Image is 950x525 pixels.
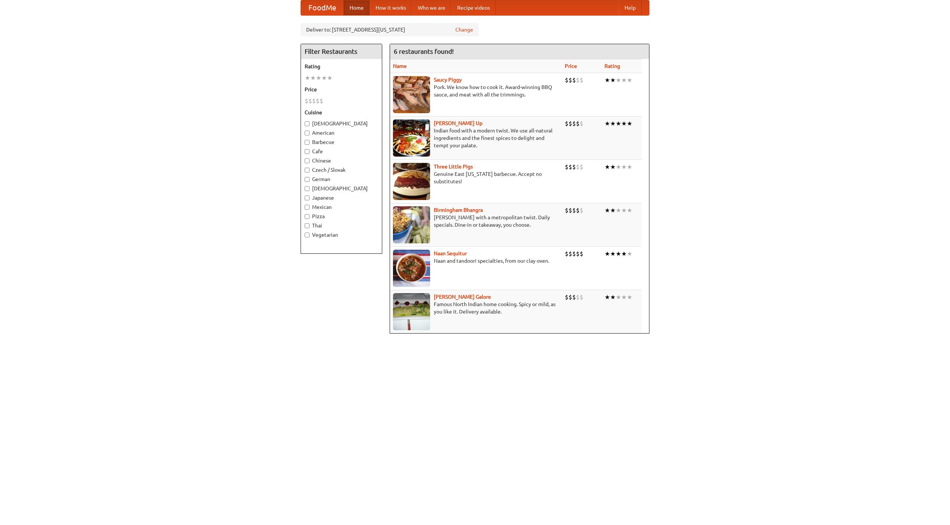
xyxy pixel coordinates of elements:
[305,109,378,116] h5: Cuisine
[305,140,309,145] input: Barbecue
[305,203,378,211] label: Mexican
[619,0,642,15] a: Help
[569,206,572,214] li: $
[434,207,483,213] a: Birmingham Bhangra
[621,163,627,171] li: ★
[305,233,309,237] input: Vegetarian
[576,119,580,128] li: $
[305,157,378,164] label: Chinese
[610,250,616,258] li: ★
[605,76,610,84] li: ★
[569,119,572,128] li: $
[301,44,382,59] h4: Filter Restaurants
[393,206,430,243] img: bhangra.jpg
[565,119,569,128] li: $
[572,76,576,84] li: $
[627,119,632,128] li: ★
[610,76,616,84] li: ★
[393,63,407,69] a: Name
[605,293,610,301] li: ★
[565,206,569,214] li: $
[610,163,616,171] li: ★
[305,121,309,126] input: [DEMOGRAPHIC_DATA]
[305,86,378,93] h5: Price
[569,163,572,171] li: $
[393,127,559,149] p: Indian food with a modern twist. We use all-natural ingredients and the finest spices to delight ...
[572,293,576,301] li: $
[605,250,610,258] li: ★
[565,293,569,301] li: $
[308,97,312,105] li: $
[305,205,309,210] input: Mexican
[305,129,378,137] label: American
[572,163,576,171] li: $
[565,250,569,258] li: $
[305,213,378,220] label: Pizza
[616,293,621,301] li: ★
[627,163,632,171] li: ★
[393,76,430,113] img: saucy.jpg
[434,77,462,83] b: Saucy Piggy
[412,0,451,15] a: Who we are
[393,163,430,200] img: littlepigs.jpg
[610,293,616,301] li: ★
[565,63,577,69] a: Price
[305,177,309,182] input: German
[393,214,559,229] p: [PERSON_NAME] with a metropolitan twist. Daily specials. Dine-in or takeaway, you choose.
[627,250,632,258] li: ★
[434,164,473,170] a: Three Little Pigs
[605,119,610,128] li: ★
[305,166,378,174] label: Czech / Slovak
[605,163,610,171] li: ★
[316,97,320,105] li: $
[305,194,378,201] label: Japanese
[610,119,616,128] li: ★
[580,250,583,258] li: $
[572,206,576,214] li: $
[393,119,430,157] img: curryup.jpg
[576,163,580,171] li: $
[569,293,572,301] li: $
[305,175,378,183] label: German
[394,48,454,55] ng-pluralize: 6 restaurants found!
[616,76,621,84] li: ★
[627,293,632,301] li: ★
[434,120,482,126] a: [PERSON_NAME] Up
[621,206,627,214] li: ★
[580,76,583,84] li: $
[572,119,576,128] li: $
[605,63,620,69] a: Rating
[305,63,378,70] h5: Rating
[580,293,583,301] li: $
[305,138,378,146] label: Barbecue
[572,250,576,258] li: $
[305,168,309,173] input: Czech / Slovak
[393,170,559,185] p: Genuine East [US_STATE] barbecue. Accept no substitutes!
[305,196,309,200] input: Japanese
[616,119,621,128] li: ★
[580,119,583,128] li: $
[621,119,627,128] li: ★
[616,206,621,214] li: ★
[393,83,559,98] p: Pork. We know how to cook it. Award-winning BBQ sauce, and meat with all the trimmings.
[616,250,621,258] li: ★
[321,74,327,82] li: ★
[580,163,583,171] li: $
[576,293,580,301] li: $
[434,250,467,256] a: Naan Sequitur
[621,293,627,301] li: ★
[451,0,496,15] a: Recipe videos
[320,97,323,105] li: $
[305,186,309,191] input: [DEMOGRAPHIC_DATA]
[393,293,430,330] img: currygalore.jpg
[434,294,491,300] a: [PERSON_NAME] Galore
[580,206,583,214] li: $
[621,76,627,84] li: ★
[305,97,308,105] li: $
[305,120,378,127] label: [DEMOGRAPHIC_DATA]
[627,206,632,214] li: ★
